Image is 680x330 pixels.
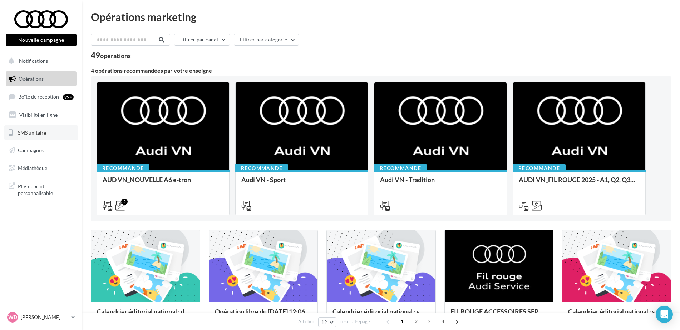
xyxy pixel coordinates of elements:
button: Notifications [4,54,75,69]
div: Open Intercom Messenger [656,306,673,323]
p: [PERSON_NAME] [21,314,68,321]
div: Opérations marketing [91,11,671,22]
div: 49 [91,51,131,59]
div: Recommandé [513,164,566,172]
span: Opérations [19,76,44,82]
div: Calendrier éditorial national : semaine du 25.08 au 31.08 [332,308,430,322]
div: FIL ROUGE ACCESSOIRES SEPTEMBRE - AUDI SERVICE [450,308,548,322]
div: Calendrier éditorial national : semaines du 04.08 au 25.08 [568,308,665,322]
a: Campagnes [4,143,78,158]
span: 3 [423,316,435,327]
button: Filtrer par catégorie [234,34,299,46]
span: 12 [321,319,327,325]
div: 4 opérations recommandées par votre enseigne [91,68,671,74]
div: Calendrier éditorial national : du 02.09 au 03.09 [97,308,194,322]
a: WD [PERSON_NAME] [6,310,77,324]
div: Recommandé [97,164,149,172]
span: Afficher [298,318,314,325]
div: AUD VN_NOUVELLE A6 e-tron [103,176,223,190]
a: Visibilité en ligne [4,107,78,122]
span: Notifications [19,58,48,64]
div: 2 [121,199,128,205]
span: résultats/page [340,318,370,325]
div: Audi VN - Tradition [380,176,501,190]
button: Nouvelle campagne [6,34,77,46]
span: 2 [410,316,422,327]
div: Opération libre du [DATE] 12:06 [215,308,312,322]
div: Audi VN - Sport [241,176,362,190]
span: 4 [437,316,449,327]
div: Recommandé [374,164,427,172]
div: Recommandé [235,164,288,172]
span: Médiathèque [18,165,47,171]
span: Visibilité en ligne [19,112,58,118]
button: Filtrer par canal [174,34,230,46]
span: Campagnes [18,147,44,153]
a: Médiathèque [4,161,78,176]
div: opérations [100,52,131,59]
a: Boîte de réception99+ [4,89,78,104]
a: PLV et print personnalisable [4,179,78,200]
div: AUDI VN_FIL ROUGE 2025 - A1, Q2, Q3, Q5 et Q4 e-tron [519,176,640,190]
span: SMS unitaire [18,129,46,135]
a: SMS unitaire [4,125,78,140]
a: Opérations [4,71,78,86]
div: 99+ [63,94,74,100]
span: WD [8,314,17,321]
span: 1 [396,316,408,327]
span: PLV et print personnalisable [18,181,74,197]
button: 12 [318,317,336,327]
span: Boîte de réception [18,94,59,100]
